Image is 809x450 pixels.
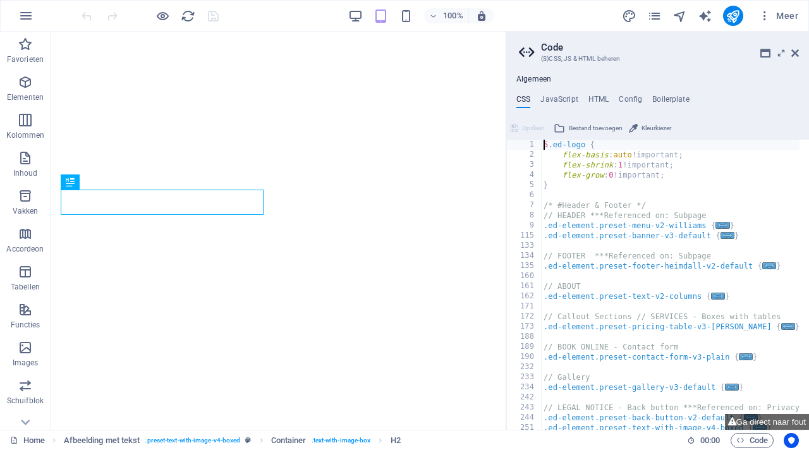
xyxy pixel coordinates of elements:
[507,160,542,170] div: 3
[507,140,542,150] div: 1
[6,244,44,254] p: Accordeon
[507,241,542,251] div: 133
[726,9,740,23] i: Publiceren
[723,6,743,26] button: publish
[725,414,809,430] button: Ga direct naar fout
[7,54,44,64] p: Favorieten
[11,320,40,330] p: Functies
[507,342,542,352] div: 189
[622,9,636,23] i: Design (Ctrl+Alt+Y)
[758,9,798,22] span: Meer
[736,433,768,448] span: Code
[652,95,690,109] h4: Boilerplate
[687,433,721,448] h6: Sessietijd
[588,95,609,109] h4: HTML
[541,42,799,53] h2: Code
[507,403,542,413] div: 243
[507,221,542,231] div: 9
[64,433,401,448] nav: breadcrumb
[700,433,720,448] span: 00 00
[507,312,542,322] div: 172
[516,75,551,85] h4: Algemeen
[13,168,38,178] p: Inhoud
[619,95,642,109] h4: Config
[507,413,542,423] div: 244
[709,435,711,445] span: :
[540,95,578,109] h4: JavaScript
[155,8,170,23] button: Klik hier om de voorbeeldmodus te verlaten en verder te gaan met bewerken
[507,382,542,392] div: 234
[784,433,799,448] button: Usercentrics
[711,293,725,300] span: ...
[507,180,542,190] div: 5
[781,323,795,330] span: ...
[507,281,542,291] div: 161
[507,322,542,332] div: 173
[507,291,542,301] div: 162
[698,9,712,23] i: AI Writer
[507,190,542,200] div: 6
[443,8,463,23] h6: 100%
[622,8,637,23] button: design
[64,433,140,448] span: Klik om te selecteren, dubbelklik om te bewerken
[672,8,688,23] button: navigator
[13,206,39,216] p: Vakken
[753,6,803,26] button: Meer
[721,232,734,239] span: ...
[507,352,542,362] div: 190
[245,437,251,444] i: Dit element is een aanpasbare voorinstelling
[627,121,673,136] button: Kleurkiezer
[507,210,542,221] div: 8
[507,150,542,160] div: 2
[507,332,542,342] div: 188
[516,95,530,109] h4: CSS
[507,301,542,312] div: 171
[312,433,371,448] span: . text-with-image-box
[698,8,713,23] button: text_generator
[181,9,195,23] i: Pagina opnieuw laden
[507,200,542,210] div: 7
[507,372,542,382] div: 233
[507,423,542,433] div: 251
[507,251,542,261] div: 134
[541,53,774,64] h3: (S)CSS, JS & HTML beheren
[476,10,487,21] i: Stel bij het wijzigen van de grootte van de weergegeven website automatisch het juist zoomniveau ...
[552,121,624,136] button: Bestand toevoegen
[507,271,542,281] div: 160
[725,384,739,391] span: ...
[11,282,40,292] p: Tabellen
[391,433,401,448] span: Klik om te selecteren, dubbelklik om te bewerken
[6,130,45,140] p: Kolommen
[507,170,542,180] div: 4
[13,358,39,368] p: Images
[642,121,671,136] span: Kleurkiezer
[145,433,240,448] span: . preset-text-with-image-v4-boxed
[507,392,542,403] div: 242
[507,362,542,372] div: 232
[739,353,753,360] span: ...
[716,222,730,229] span: ...
[507,261,542,271] div: 135
[731,433,774,448] button: Code
[7,92,44,102] p: Elementen
[672,9,687,23] i: Navigator
[762,262,776,269] span: ...
[647,9,662,23] i: Pagina's (Ctrl+Alt+S)
[424,8,469,23] button: 100%
[7,396,44,406] p: Schuifblok
[569,121,623,136] span: Bestand toevoegen
[507,231,542,241] div: 115
[10,433,45,448] a: Klik om selectie op te heffen, dubbelklik om Pagina's te open
[647,8,662,23] button: pages
[271,433,307,448] span: Klik om te selecteren, dubbelklik om te bewerken
[180,8,195,23] button: reload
